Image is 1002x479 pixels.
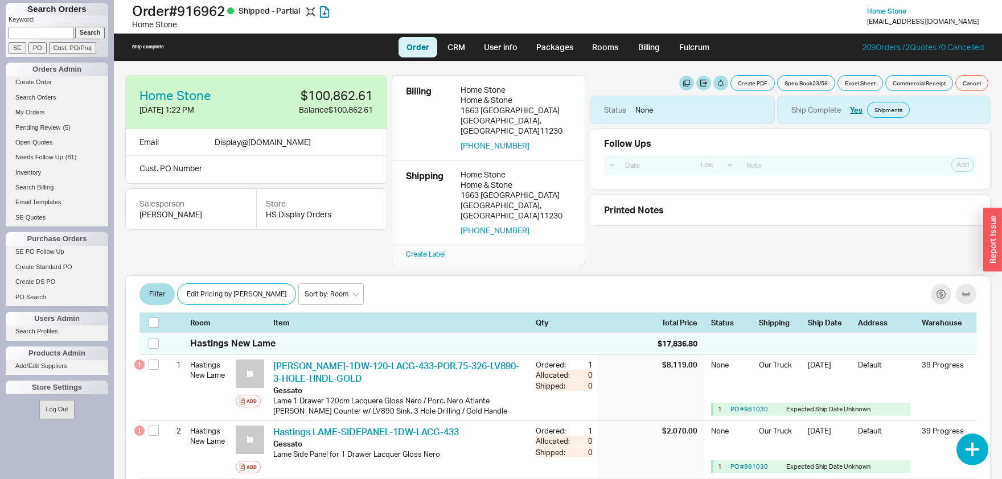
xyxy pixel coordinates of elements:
[125,156,387,184] div: Cust. PO Number
[6,181,108,193] a: Search Billing
[461,180,571,190] div: Home & Stone
[6,346,108,360] div: Products Admin
[619,158,692,173] input: Date
[132,3,504,19] h1: Order # 916962
[711,360,752,386] div: None
[237,104,373,115] div: Balance $100,862.61
[6,63,108,76] div: Orders Admin
[266,198,377,209] div: Store
[730,405,768,413] a: PO #981030
[808,317,851,328] div: Ship Date
[273,439,527,449] div: Gessato
[399,37,437,57] a: Order
[266,209,377,220] div: HS Display Orders
[6,196,108,208] a: Email Templates
[808,426,851,444] div: [DATE]
[635,105,653,115] div: None
[6,212,108,224] a: SE Quotes
[132,44,164,50] div: Ship complete
[139,283,175,305] button: Filter
[955,75,988,91] button: Cancel
[536,426,572,436] div: Ordered:
[49,42,96,54] input: Cust. PO/Proj
[740,158,894,173] input: Note
[956,160,969,170] span: Add
[461,115,571,136] div: [GEOGRAPHIC_DATA] , [GEOGRAPHIC_DATA] 11230
[440,37,473,57] a: CRM
[536,360,572,370] div: Ordered:
[922,317,967,328] div: Warehouse
[730,75,775,91] button: Create PDF
[536,447,572,457] div: Shipped:
[236,360,264,388] img: no_photo
[273,317,531,328] div: Item
[671,37,718,57] a: Fulcrum
[39,400,74,419] button: Log Out
[862,42,984,52] a: 209Orders /2Quotes /0 Cancelled
[572,360,593,370] div: 1
[139,209,243,220] div: [PERSON_NAME]
[461,170,571,180] div: Home Stone
[149,287,165,301] span: Filter
[15,124,61,131] span: Pending Review
[662,426,697,436] div: $2,070.00
[791,105,841,115] div: Ship Complete
[604,138,651,148] div: Follow Ups
[190,317,231,328] div: Room
[239,6,302,15] span: Shipped - Partial
[572,436,593,446] div: 0
[177,283,296,305] button: Edit Pricing by [PERSON_NAME]
[406,85,451,151] div: Billing
[604,204,976,216] div: Printed Notes
[6,276,108,288] a: Create DS PO
[711,317,752,328] div: Status
[951,158,974,172] button: Add
[759,317,801,328] div: Shipping
[273,385,527,395] div: Gessato
[662,360,697,370] div: $8,119.00
[139,198,243,209] div: Salesperson
[6,122,108,134] a: Pending Review(5)
[9,15,108,27] p: Keyword:
[461,200,571,221] div: [GEOGRAPHIC_DATA] , [GEOGRAPHIC_DATA] 11230
[475,37,526,57] a: User info
[536,317,593,328] div: Qty
[893,79,946,88] span: Commercial Receipt
[6,291,108,303] a: PO Search
[63,124,71,131] span: ( 5 )
[730,463,768,470] a: PO #981030
[6,381,108,394] div: Store Settings
[867,7,906,15] a: Home Stone
[6,232,108,246] div: Purchase Orders
[738,79,767,88] span: Create PDF
[273,360,519,384] a: [PERSON_NAME]-1DW-120-LACG-433-POR.75-326-LV890-3-HOLE-HNDL-GOLD
[461,225,529,236] button: [PHONE_NUMBER]
[273,395,527,416] div: Lame 1 Drawer 120cm Lacquere Gloss Nero / Porc. Nero Atlante [PERSON_NAME] Counter w/ LV890 Sink,...
[6,261,108,273] a: Create Standard PO
[759,426,801,444] div: Our Truck
[167,421,181,440] div: 2
[247,463,257,472] div: Add
[139,136,159,148] div: Email
[867,102,910,118] a: Shipments
[237,89,373,102] div: $100,862.61
[963,79,981,88] span: Cancel
[190,337,276,349] div: Hastings New Lame
[885,75,953,91] button: Commercial Receipt
[273,426,459,437] a: Hastings LAME-SIDEPANEL-1DW-LACG-433
[658,338,697,349] div: $17,836.80
[858,317,915,328] div: Address
[236,461,261,473] button: Add
[139,104,228,115] div: [DATE] 1:22 PM
[808,360,851,386] div: [DATE]
[187,287,286,301] span: Edit Pricing by [PERSON_NAME]
[461,95,571,105] div: Home & Stone
[713,460,910,473] div: Expected Ship Date Unknown
[858,426,915,444] div: Default
[28,42,47,54] input: PO
[6,360,108,372] a: Add/Edit Suppliers
[139,89,211,102] a: Home Stone
[6,76,108,88] a: Create Order
[6,137,108,148] a: Open Quotes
